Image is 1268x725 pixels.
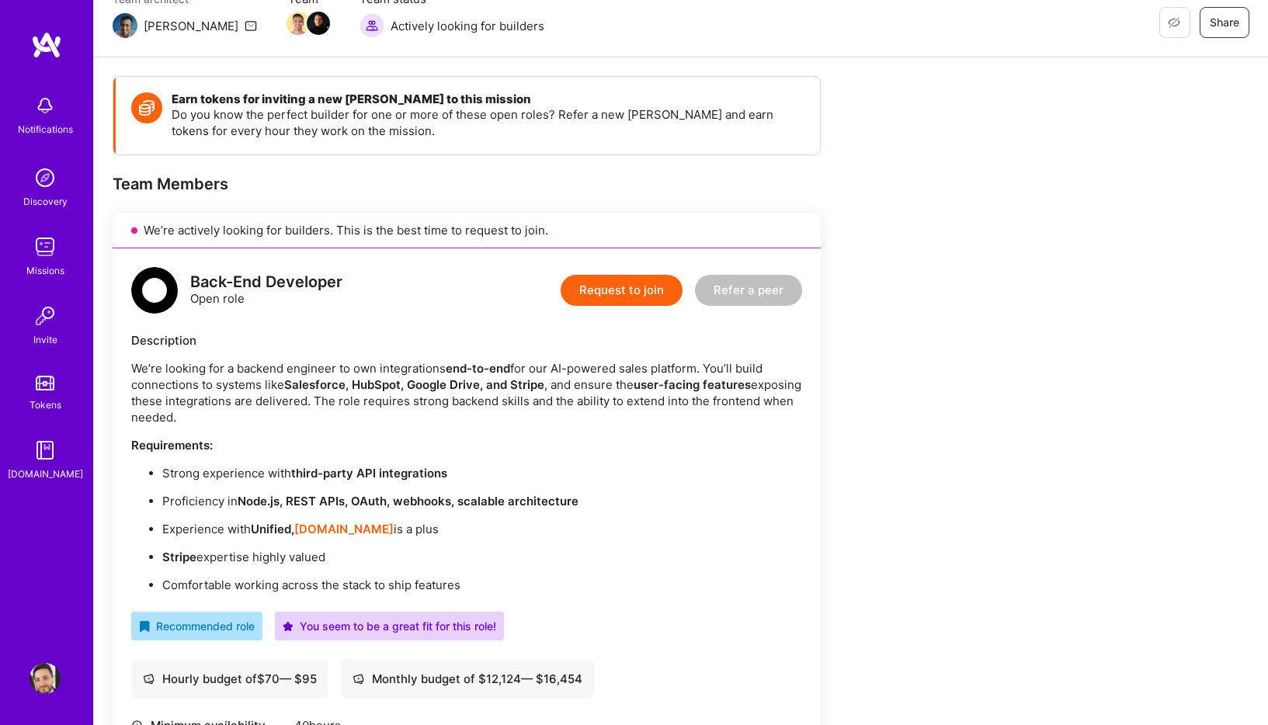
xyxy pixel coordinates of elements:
img: discovery [30,162,61,193]
div: [PERSON_NAME] [144,18,238,34]
a: User Avatar [26,663,64,694]
div: We’re actively looking for builders. This is the best time to request to join. [113,213,821,248]
span: Actively looking for builders [391,18,544,34]
div: Description [131,332,802,349]
img: Team Member Avatar [307,12,330,35]
span: Share [1210,15,1239,30]
div: Missions [26,262,64,279]
strong: Salesforce, HubSpot, Google Drive, and Stripe [284,377,544,392]
p: We’re looking for a backend engineer to own integrations for our AI-powered sales platform. You’l... [131,360,802,425]
img: logo [31,31,62,59]
p: Proficiency in [162,493,802,509]
img: Actively looking for builders [360,13,384,38]
img: tokens [36,376,54,390]
p: expertise highly valued [162,549,802,565]
p: Do you know the perfect builder for one or more of these open roles? Refer a new [PERSON_NAME] an... [172,106,804,139]
img: Token icon [131,92,162,123]
strong: end-to-end [446,361,510,376]
img: User Avatar [30,663,61,694]
strong: third-party API integrations [291,466,447,480]
div: You seem to be a great fit for this role! [283,618,496,634]
strong: user-facing features [634,377,751,392]
a: Team Member Avatar [308,10,328,36]
div: Monthly budget of $ 12,124 — $ 16,454 [353,671,582,687]
strong: Stripe [162,550,196,564]
a: [DOMAIN_NAME] [294,522,394,536]
button: Share [1200,7,1249,38]
div: Back-End Developer [190,274,342,290]
div: Open role [190,274,342,307]
img: Team Member Avatar [287,12,310,35]
strong: Requirements: [131,438,213,453]
div: Team Members [113,174,821,194]
p: Comfortable working across the stack to ship features [162,577,802,593]
img: teamwork [30,231,61,262]
strong: Node.js, REST APIs, OAuth, webhooks, scalable architecture [238,494,578,508]
button: Refer a peer [695,275,802,306]
div: Discovery [23,193,68,210]
img: Team Architect [113,13,137,38]
img: logo [131,267,178,314]
p: Strong experience with [162,465,802,481]
div: [DOMAIN_NAME] [8,466,83,482]
div: Hourly budget of $ 70 — $ 95 [143,671,317,687]
i: icon Mail [245,19,257,32]
i: icon Cash [353,673,364,685]
div: Tokens [30,397,61,413]
i: icon PurpleStar [283,621,294,632]
button: Request to join [561,275,683,306]
h4: Earn tokens for inviting a new [PERSON_NAME] to this mission [172,92,804,106]
img: guide book [30,435,61,466]
img: Invite [30,300,61,331]
div: Recommended role [139,618,255,634]
i: icon RecommendedBadge [139,621,150,632]
strong: Unified, [251,522,294,536]
a: Team Member Avatar [288,10,308,36]
div: Notifications [18,121,73,137]
p: Experience with is a plus [162,521,802,537]
i: icon Cash [143,673,155,685]
img: bell [30,90,61,121]
div: Invite [33,331,57,348]
i: icon EyeClosed [1168,16,1180,29]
